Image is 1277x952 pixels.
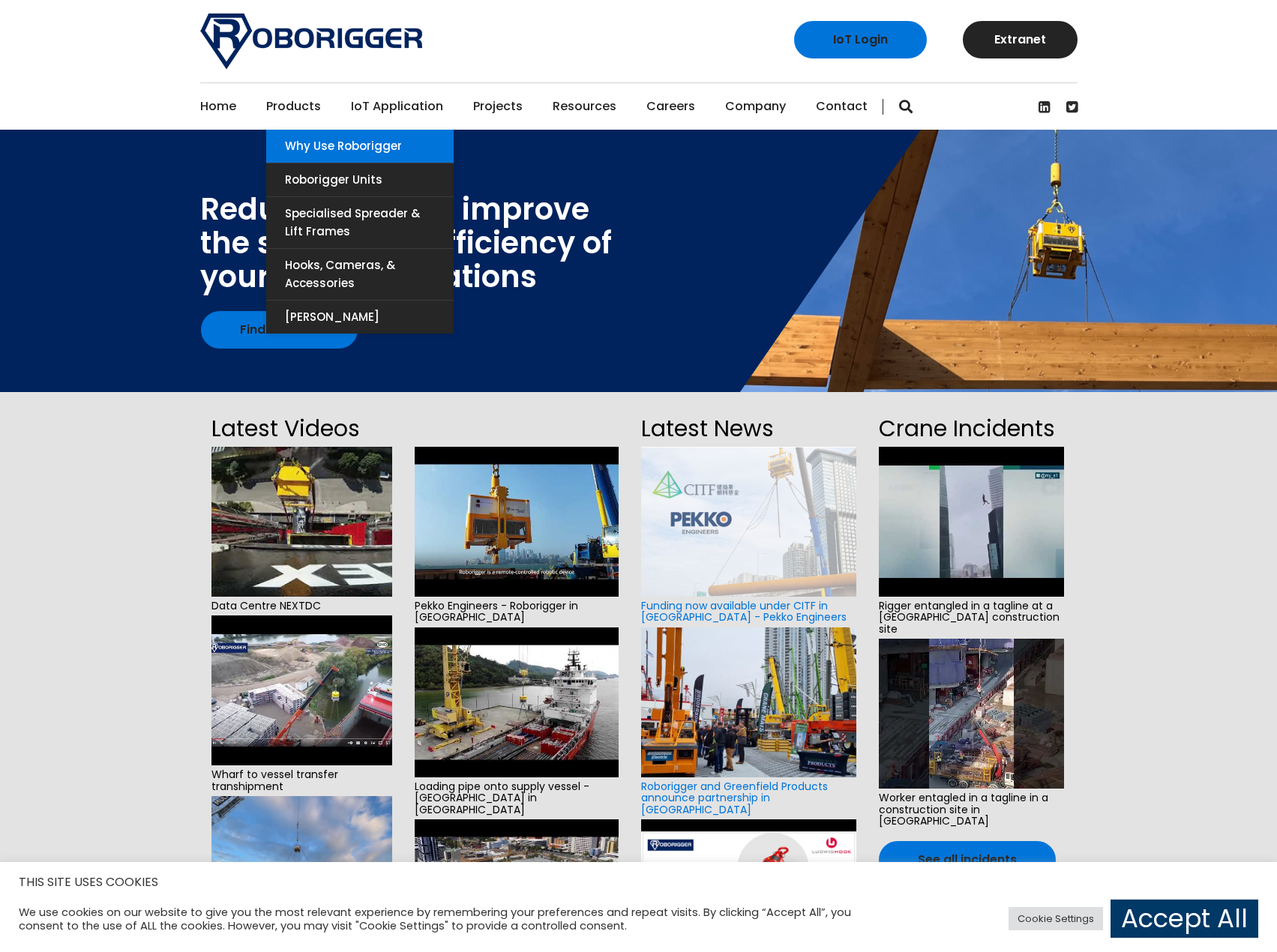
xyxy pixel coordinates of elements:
div: We use cookies on our website to give you the most relevant experience by remembering your prefer... [19,906,886,933]
a: Roborigger Units [266,163,454,196]
a: Accept All [1111,900,1258,938]
a: Extranet [963,21,1078,58]
span: Rigger entangled in a tagline at a [GEOGRAPHIC_DATA] construction site [879,597,1064,639]
span: Worker entagled in a tagline in a construction site in [GEOGRAPHIC_DATA] [879,789,1064,831]
a: Careers [646,83,695,130]
span: Data Centre NEXTDC [211,597,392,615]
a: [PERSON_NAME] [266,301,454,334]
span: Wharf to vessel transfer transhipment [211,765,392,796]
a: Roborigger and Greenfield Products announce partnership in [GEOGRAPHIC_DATA] [641,779,828,817]
a: Projects [473,83,523,130]
a: Funding now available under CITF in [GEOGRAPHIC_DATA] - Pekko Engineers [641,598,847,624]
a: Products [266,83,321,130]
h5: THIS SITE USES COOKIES [19,873,1258,892]
a: Home [200,83,236,130]
div: Reduce cost and improve the safety and efficiency of your lifting operations [200,193,612,294]
span: Loading pipe onto supply vessel - [GEOGRAPHIC_DATA] in [GEOGRAPHIC_DATA] [415,777,619,819]
img: hqdefault.jpg [415,627,619,777]
a: Resources [553,83,616,130]
img: hqdefault.jpg [415,447,619,597]
a: IoT Login [794,21,927,58]
span: Pekko Engineers - Roborigger in [GEOGRAPHIC_DATA] [415,597,619,627]
img: e6f0d910-cd76-44a6-a92d-b5ff0f84c0aa-2.jpg [211,796,392,946]
a: Find out how [201,311,358,349]
a: Contact [816,83,868,130]
a: Hooks, Cameras, & Accessories [266,249,454,300]
img: hqdefault.jpg [211,615,392,765]
img: Roborigger [200,13,422,69]
img: hqdefault.jpg [879,447,1064,597]
h2: Latest News [641,411,856,447]
h2: Crane Incidents [879,411,1064,447]
a: Why use Roborigger [266,130,454,163]
img: hqdefault.jpg [879,639,1064,789]
a: Company [725,83,786,130]
img: hqdefault.jpg [211,447,392,597]
a: IoT Application [351,83,443,130]
h2: Latest Videos [211,411,392,447]
a: See all incidents [879,841,1056,879]
a: Specialised Spreader & Lift Frames [266,197,454,248]
a: Cookie Settings [1009,907,1103,930]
